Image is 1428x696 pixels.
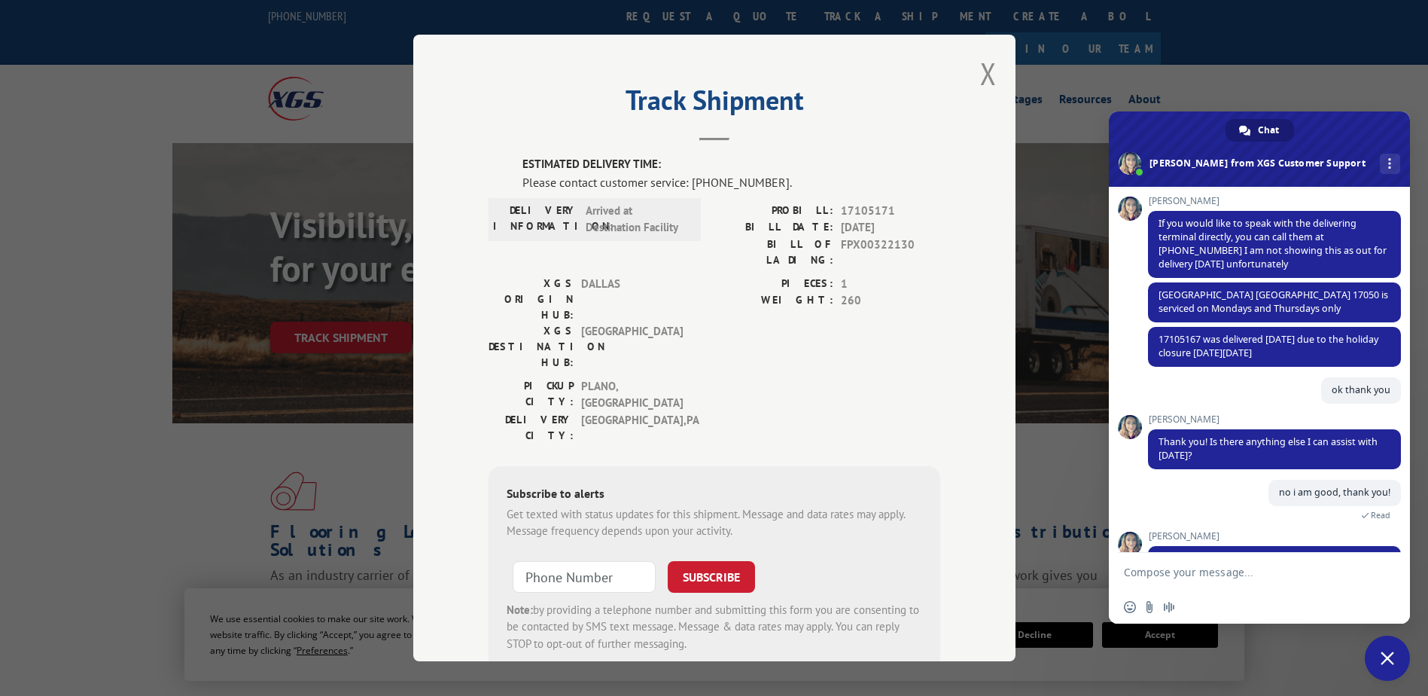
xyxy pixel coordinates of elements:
[1332,383,1390,396] span: ok thank you
[714,276,833,293] label: PIECES:
[714,203,833,220] label: PROBILL:
[581,378,683,412] span: PLANO , [GEOGRAPHIC_DATA]
[1159,288,1388,315] span: [GEOGRAPHIC_DATA] [GEOGRAPHIC_DATA] 17050 is serviced on Mondays and Thursdays only
[489,378,574,412] label: PICKUP CITY:
[1365,636,1410,681] a: Close chat
[1143,601,1155,613] span: Send a file
[1148,196,1401,206] span: [PERSON_NAME]
[841,219,940,237] span: [DATE]
[493,203,578,237] label: DELIVERY INFORMATION:
[507,602,922,653] div: by providing a telephone number and submitting this form you are consenting to be contacted by SM...
[507,484,922,506] div: Subscribe to alerts
[507,603,533,617] strong: Note:
[1148,531,1401,542] span: [PERSON_NAME]
[507,506,922,540] div: Get texted with status updates for this shipment. Message and data rates may apply. Message frequ...
[522,173,940,191] div: Please contact customer service: [PHONE_NUMBER].
[489,323,574,371] label: XGS DESTINATION HUB:
[1226,119,1294,142] a: Chat
[1124,553,1365,591] textarea: Compose your message...
[841,203,940,220] span: 17105171
[714,237,833,268] label: BILL OF LADING:
[1159,333,1378,359] span: 17105167 was delivered [DATE] due to the holiday closure [DATE][DATE]
[513,561,656,593] input: Phone Number
[489,90,940,118] h2: Track Shipment
[581,412,683,444] span: [GEOGRAPHIC_DATA] , PA
[1148,414,1401,425] span: [PERSON_NAME]
[714,292,833,310] label: WEIGHT:
[522,156,940,173] label: ESTIMATED DELIVERY TIME:
[1159,217,1387,270] span: If you would like to speak with the delivering terminal directly, you can call them at [PHONE_NUM...
[1279,486,1390,499] span: no i am good, thank you!
[668,561,755,593] button: SUBSCRIBE
[1258,119,1279,142] span: Chat
[714,219,833,237] label: BILL DATE:
[1371,510,1390,520] span: Read
[586,203,687,237] span: Arrived at Destination Facility
[1124,601,1136,613] span: Insert an emoji
[489,276,574,323] label: XGS ORIGIN HUB:
[489,412,574,444] label: DELIVERY CITY:
[980,53,997,93] button: Close modal
[1159,435,1378,462] span: Thank you! Is there anything else I can assist with [DATE]?
[581,276,683,323] span: DALLAS
[581,323,683,371] span: [GEOGRAPHIC_DATA]
[841,276,940,293] span: 1
[841,237,940,268] span: FPX00322130
[841,292,940,310] span: 260
[1163,601,1175,613] span: Audio message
